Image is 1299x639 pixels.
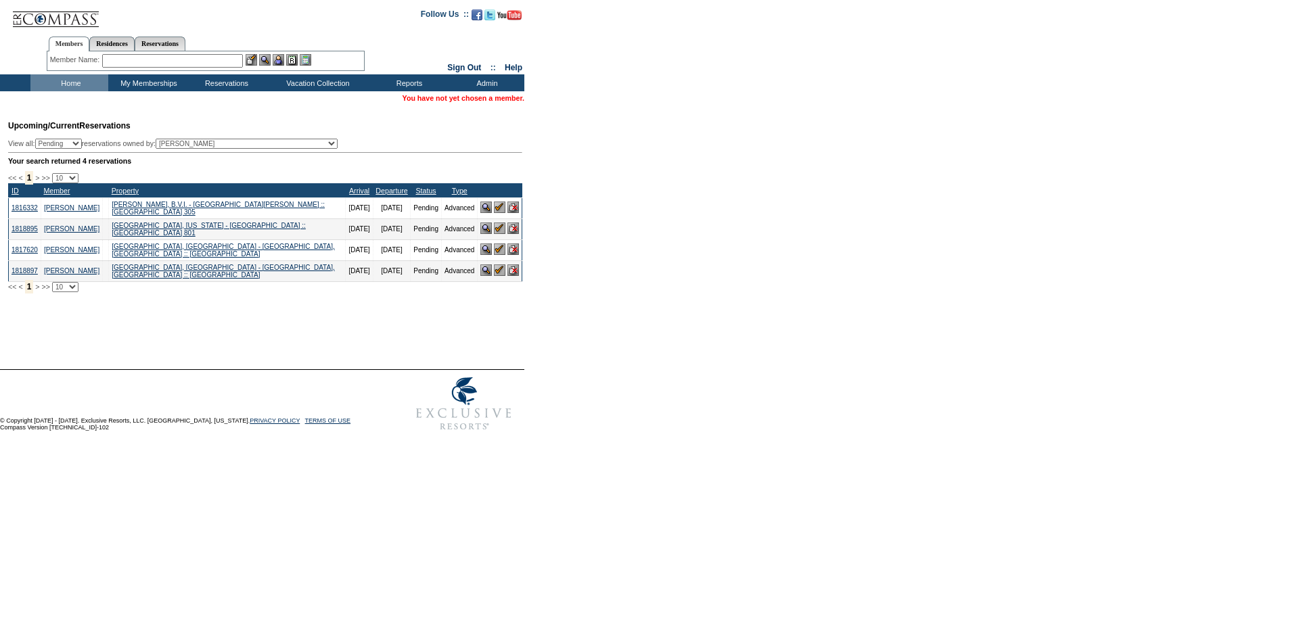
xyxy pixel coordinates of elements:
[373,197,410,218] td: [DATE]
[44,225,99,233] a: [PERSON_NAME]
[494,202,505,213] img: Confirm Reservation
[480,243,492,255] img: View Reservation
[480,202,492,213] img: View Reservation
[484,14,495,22] a: Follow us on Twitter
[44,204,99,212] a: [PERSON_NAME]
[112,222,306,237] a: [GEOGRAPHIC_DATA], [US_STATE] - [GEOGRAPHIC_DATA] :: [GEOGRAPHIC_DATA] 801
[49,37,90,51] a: Members
[30,74,108,91] td: Home
[494,264,505,276] img: Confirm Reservation
[8,174,16,182] span: <<
[25,280,34,293] span: 1
[112,264,335,279] a: [GEOGRAPHIC_DATA], [GEOGRAPHIC_DATA] - [GEOGRAPHIC_DATA], [GEOGRAPHIC_DATA] :: [GEOGRAPHIC_DATA]
[472,9,482,20] img: Become our fan on Facebook
[411,239,442,260] td: Pending
[89,37,135,51] a: Residences
[484,9,495,20] img: Follow us on Twitter
[43,187,70,195] a: Member
[8,121,79,131] span: Upcoming/Current
[373,239,410,260] td: [DATE]
[300,54,311,66] img: b_calculator.gif
[497,10,522,20] img: Subscribe to our YouTube Channel
[507,202,519,213] img: Cancel Reservation
[41,174,49,182] span: >>
[507,264,519,276] img: Cancel Reservation
[441,260,477,281] td: Advanced
[494,243,505,255] img: Confirm Reservation
[112,187,139,195] a: Property
[286,54,298,66] img: Reservations
[441,218,477,239] td: Advanced
[25,171,34,185] span: 1
[18,283,22,291] span: <
[447,63,481,72] a: Sign Out
[441,197,477,218] td: Advanced
[12,225,38,233] a: 1818895
[35,174,39,182] span: >
[246,54,257,66] img: b_edit.gif
[480,222,492,234] img: View Reservation
[44,267,99,275] a: [PERSON_NAME]
[44,246,99,254] a: [PERSON_NAME]
[12,267,38,275] a: 1818897
[8,157,522,165] div: Your search returned 4 reservations
[18,174,22,182] span: <
[480,264,492,276] img: View Reservation
[108,74,186,91] td: My Memberships
[507,222,519,234] img: Cancel Reservation
[12,246,38,254] a: 1817620
[346,260,373,281] td: [DATE]
[8,139,344,149] div: View all: reservations owned by:
[50,54,102,66] div: Member Name:
[505,63,522,72] a: Help
[346,197,373,218] td: [DATE]
[472,14,482,22] a: Become our fan on Facebook
[186,74,264,91] td: Reservations
[135,37,185,51] a: Reservations
[403,94,524,102] span: You have not yet chosen a member.
[250,417,300,424] a: PRIVACY POLICY
[112,243,335,258] a: [GEOGRAPHIC_DATA], [GEOGRAPHIC_DATA] - [GEOGRAPHIC_DATA], [GEOGRAPHIC_DATA] :: [GEOGRAPHIC_DATA]
[415,187,436,195] a: Status
[373,260,410,281] td: [DATE]
[346,218,373,239] td: [DATE]
[411,260,442,281] td: Pending
[447,74,524,91] td: Admin
[441,239,477,260] td: Advanced
[491,63,496,72] span: ::
[369,74,447,91] td: Reports
[373,218,410,239] td: [DATE]
[507,243,519,255] img: Cancel Reservation
[421,8,469,24] td: Follow Us ::
[375,187,407,195] a: Departure
[12,187,19,195] a: ID
[8,121,131,131] span: Reservations
[411,218,442,239] td: Pending
[349,187,369,195] a: Arrival
[12,204,38,212] a: 1816332
[273,54,284,66] img: Impersonate
[494,222,505,234] img: Confirm Reservation
[305,417,351,424] a: TERMS OF USE
[41,283,49,291] span: >>
[112,201,325,216] a: [PERSON_NAME], B.V.I. - [GEOGRAPHIC_DATA][PERSON_NAME] :: [GEOGRAPHIC_DATA] 305
[259,54,271,66] img: View
[8,283,16,291] span: <<
[264,74,369,91] td: Vacation Collection
[346,239,373,260] td: [DATE]
[411,197,442,218] td: Pending
[403,370,524,437] img: Exclusive Resorts
[497,14,522,22] a: Subscribe to our YouTube Channel
[35,283,39,291] span: >
[452,187,468,195] a: Type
